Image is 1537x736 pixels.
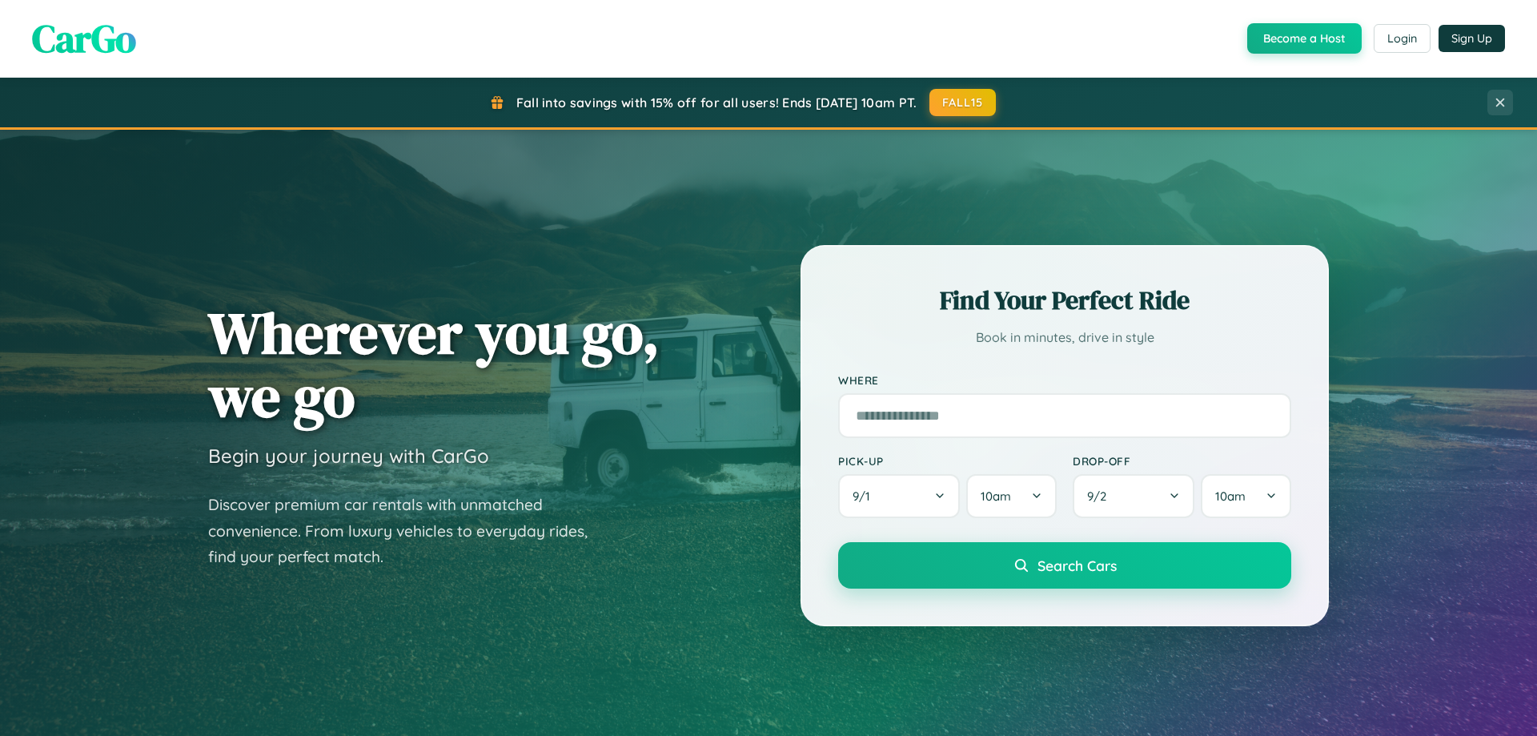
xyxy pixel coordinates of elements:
[1037,557,1117,574] span: Search Cars
[1215,489,1246,504] span: 10am
[1247,23,1362,54] button: Become a Host
[838,474,960,518] button: 9/1
[1439,25,1505,52] button: Sign Up
[516,95,917,111] span: Fall into savings with 15% off for all users! Ends [DATE] 10am PT.
[838,373,1291,387] label: Where
[838,542,1291,589] button: Search Cars
[1073,454,1291,468] label: Drop-off
[838,283,1291,318] h2: Find Your Perfect Ride
[838,326,1291,349] p: Book in minutes, drive in style
[1374,24,1431,53] button: Login
[208,492,608,570] p: Discover premium car rentals with unmatched convenience. From luxury vehicles to everyday rides, ...
[32,12,136,65] span: CarGo
[981,489,1011,504] span: 10am
[1073,474,1194,518] button: 9/2
[208,444,489,468] h3: Begin your journey with CarGo
[853,489,878,504] span: 9 / 1
[838,454,1057,468] label: Pick-up
[1087,489,1114,504] span: 9 / 2
[966,474,1057,518] button: 10am
[208,301,660,428] h1: Wherever you go, we go
[1201,474,1291,518] button: 10am
[929,89,997,116] button: FALL15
